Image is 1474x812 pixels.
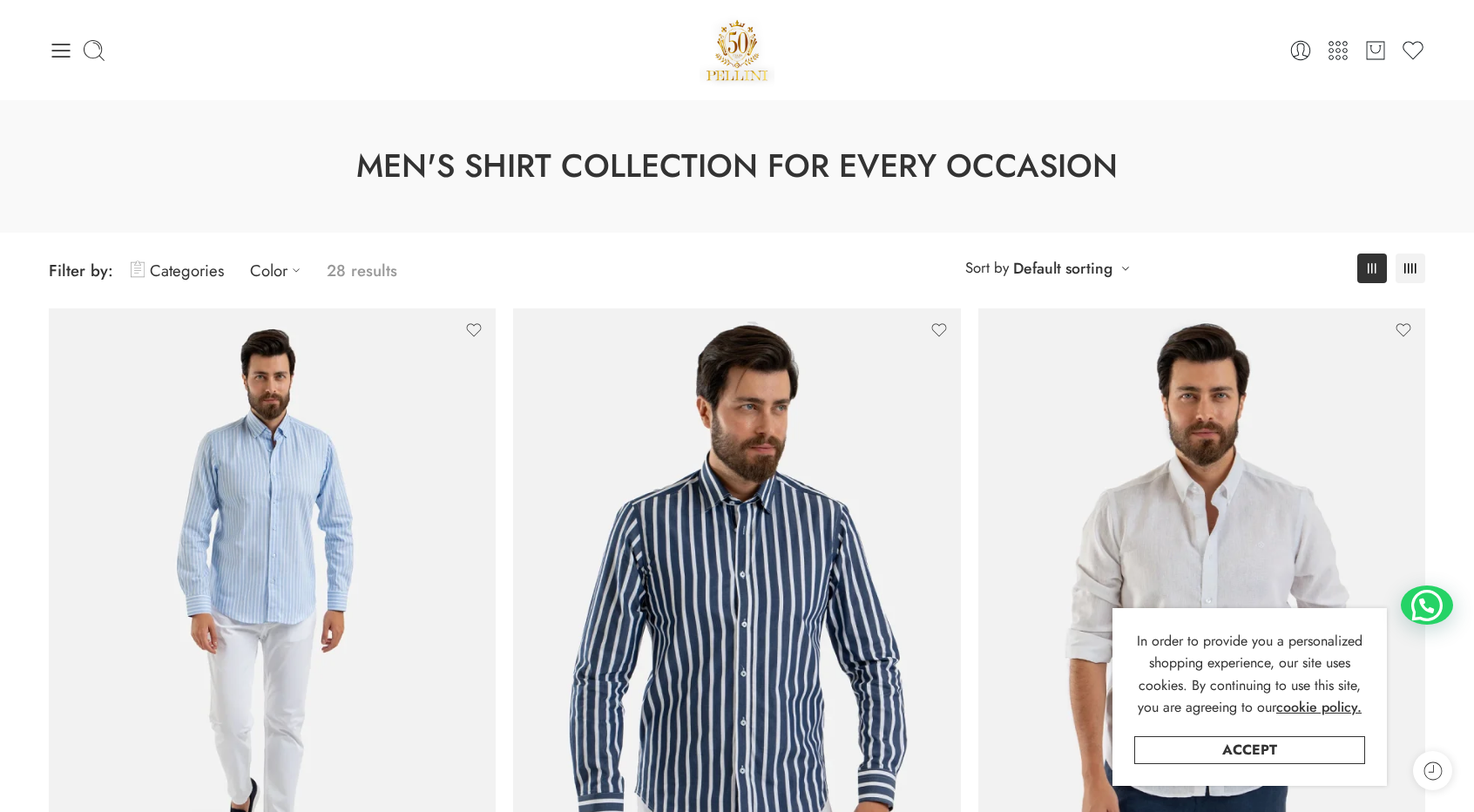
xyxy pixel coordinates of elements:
a: Accept [1134,736,1365,764]
h1: Men's Shirt Collection for Every Occasion [44,144,1430,189]
p: 28 results [327,250,397,291]
a: Categories [131,250,224,291]
span: In order to provide you a personalized shopping experience, our site uses cookies. By continuing ... [1137,631,1362,718]
span: Filter by: [49,259,113,282]
a: Login / Register [1288,38,1313,63]
a: Color [250,250,309,291]
a: Cart [1363,38,1388,63]
a: Pellini - [700,13,774,87]
img: Pellini [700,13,774,87]
a: cookie policy. [1276,696,1362,719]
span: Sort by [965,254,1009,282]
a: Default sorting [1013,256,1112,281]
a: Wishlist [1401,38,1425,63]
